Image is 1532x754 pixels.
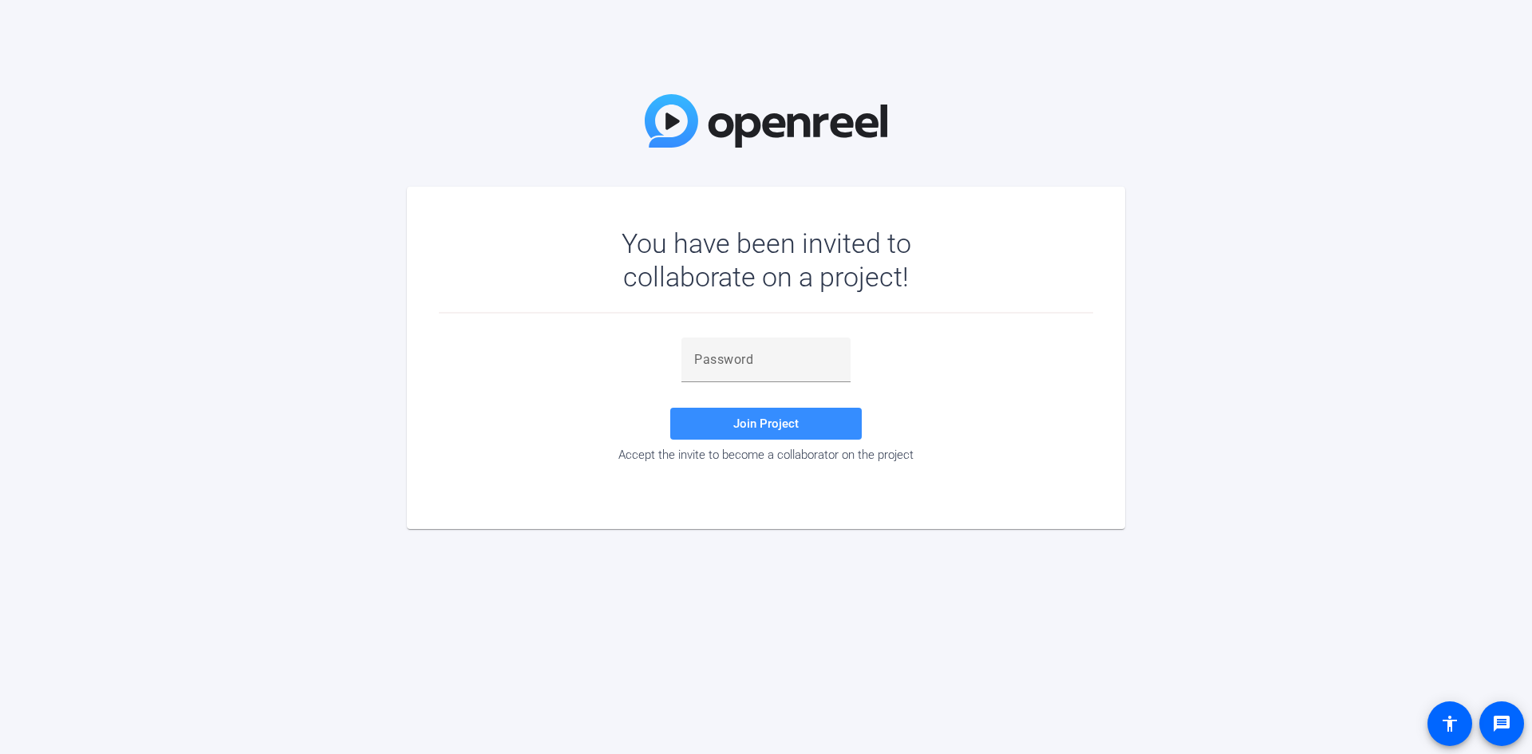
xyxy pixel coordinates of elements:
[670,408,862,440] button: Join Project
[694,350,838,369] input: Password
[645,94,887,148] img: OpenReel Logo
[1440,714,1459,733] mat-icon: accessibility
[439,448,1093,462] div: Accept the invite to become a collaborator on the project
[575,227,958,294] div: You have been invited to collaborate on a project!
[1492,714,1511,733] mat-icon: message
[733,416,799,431] span: Join Project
